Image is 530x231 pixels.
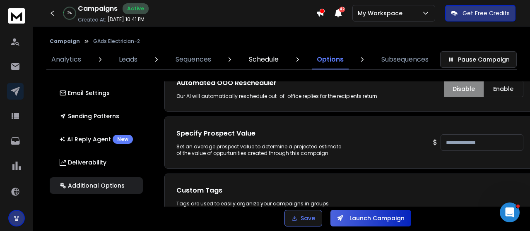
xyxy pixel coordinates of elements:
[445,5,516,21] button: Get Free Credits
[381,55,429,64] p: Subsequences
[51,55,81,64] p: Analytics
[171,50,216,69] a: Sequences
[78,4,118,14] h1: Campaigns
[500,202,520,222] iframe: Intercom live chat
[119,55,137,64] p: Leads
[444,81,484,97] button: Disable
[317,55,344,64] p: Options
[249,55,279,64] p: Schedule
[484,81,523,97] button: Enable
[50,38,80,45] button: Campaign
[60,112,119,120] p: Sending Patterns
[114,50,142,69] a: Leads
[358,9,406,17] p: My Workspace
[440,51,517,68] button: Pause Campaign
[78,17,106,23] p: Created At:
[113,135,133,144] div: New
[463,9,510,17] p: Get Free Credits
[284,210,322,226] button: Save
[60,181,125,190] p: Additional Options
[123,3,149,14] div: Active
[60,158,106,167] p: Deliverability
[176,78,377,88] h1: Automated OOO Rescheduler
[176,143,342,157] div: Set an average prospect value to determine a projected estimate of the value of oppurtunities cre...
[176,93,377,100] p: Our AI will automatically reschedule out-of-office replies for the recipients return
[50,177,143,194] button: Additional Options
[176,129,342,138] h1: Specify Prospect Value
[108,16,145,23] p: [DATE] 10:41 PM
[312,50,349,69] a: Options
[50,108,143,124] button: Sending Patterns
[67,11,72,16] p: 2 %
[176,55,211,64] p: Sequences
[46,50,86,69] a: Analytics
[50,85,143,101] button: Email Settings
[330,210,411,226] button: Launch Campaign
[176,200,523,207] p: Tags are used to easily organize your campaigns in groups
[244,50,284,69] a: Schedule
[60,135,133,144] p: AI Reply Agent
[50,154,143,171] button: Deliverability
[93,38,140,45] p: GAds Electrician-2
[50,131,143,148] button: AI Reply AgentNew
[176,186,523,195] h1: Custom Tags
[8,8,25,24] img: logo
[433,138,437,148] p: $
[376,50,434,69] a: Subsequences
[339,7,345,12] span: 42
[60,89,110,97] p: Email Settings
